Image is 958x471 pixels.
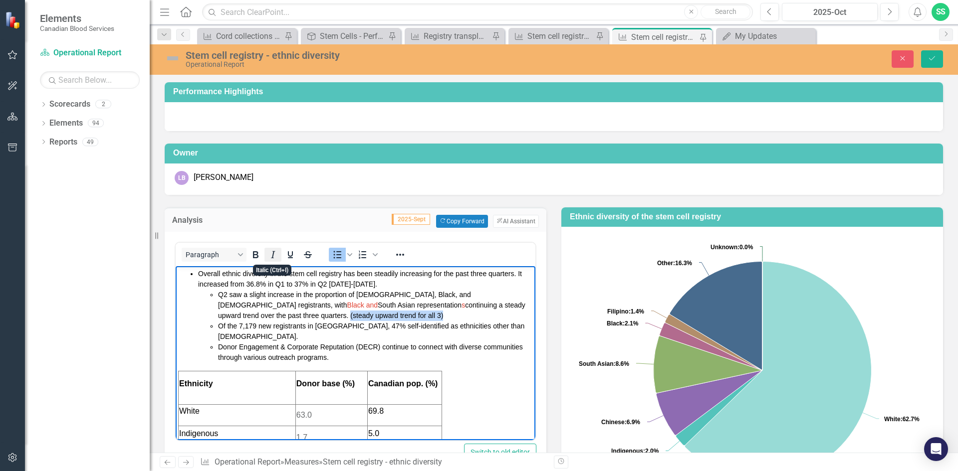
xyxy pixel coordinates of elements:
a: Registry transplant activities [407,30,489,42]
div: Bullet list [329,248,354,262]
div: Stem cell registry churn [527,30,593,42]
tspan: South Asian: [579,360,616,367]
a: Operational Report [215,457,280,467]
span: 2025-Sept [392,214,430,225]
text: 6.9% [601,419,640,426]
text: 0.0% [711,244,753,251]
text: 2.0% [611,448,659,455]
tspan: White: [884,416,903,423]
span: 5.0 [193,163,204,171]
button: Block Paragraph [182,248,246,262]
tspan: Other: [657,260,675,267]
tspan: Black: [607,320,625,327]
button: Strikethrough [299,248,316,262]
h3: Owner [173,149,938,157]
a: My Updates [718,30,813,42]
input: Search Below... [40,71,140,89]
button: SS [932,3,950,21]
div: 94 [88,119,104,128]
span: Elements [40,12,114,24]
div: My Updates [735,30,813,42]
text: 1.4% [607,308,644,315]
div: Cord collections and manufacturing [216,30,282,42]
div: Stem Cells - Performance Highlights [320,30,386,42]
a: Operational Report [40,47,140,59]
button: Copy Forward [436,215,487,228]
small: Canadian Blood Services [40,24,114,32]
button: 2025-Oct [782,3,878,21]
path: Black, 2.1. [660,323,762,370]
h3: Ethnic diversity of the stem cell registry [570,212,938,221]
button: Switch to old editor [464,444,536,461]
div: [PERSON_NAME] [194,172,253,183]
button: Reveal or hide additional toolbar items [392,248,409,262]
button: Search [701,5,750,19]
a: Measures [284,457,319,467]
path: Filipino, 1.4. [665,314,762,370]
td: 1.7 [120,160,192,183]
path: Indigenous, 2. [676,370,762,446]
h3: Performance Highlights [173,87,938,96]
div: Numbered list [354,248,379,262]
div: Open Intercom Messenger [924,437,948,461]
div: Stem cell registry - ethnic diversity [186,50,601,61]
button: Underline [282,248,299,262]
button: Bold [247,248,264,262]
path: South Asian, 8.6. [654,336,763,393]
button: AI Assistant [493,215,539,228]
tspan: Indigenous: [611,448,645,455]
a: Scorecards [49,99,90,110]
text: 62.7% [884,416,920,423]
div: 2 [95,100,111,109]
iframe: Rich Text Area [176,266,535,440]
text: 8.6% [579,360,629,367]
input: Search ClearPoint... [202,3,753,21]
h3: Analysis [172,216,235,225]
div: 49 [82,138,98,146]
span: Search [715,7,736,15]
div: » » [200,457,546,468]
a: Cord collections and manufacturing [200,30,282,42]
img: Not Defined [165,50,181,66]
button: Italic [264,248,281,262]
span: Paragraph [186,251,235,259]
a: Stem cell registry churn [511,30,593,42]
div: Stem cell registry - ethnic diversity [323,457,442,467]
path: Chinese, 6.9. [656,370,762,435]
tspan: Chinese: [601,419,627,426]
div: Stem cell registry - ethnic diversity [631,31,697,43]
a: Stem Cells - Performance Highlights [303,30,386,42]
path: Other, 16.4. [670,262,762,370]
div: 2025-Oct [785,6,874,18]
tspan: Filipino: [607,308,631,315]
div: Registry transplant activities [424,30,489,42]
div: LB [175,171,189,185]
text: 16.3% [657,260,692,267]
img: ClearPoint Strategy [5,11,22,29]
a: Elements [49,118,83,129]
text: 2.1% [607,320,639,327]
tspan: Unknown: [711,244,739,251]
a: Reports [49,137,77,148]
div: Operational Report [186,61,601,68]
